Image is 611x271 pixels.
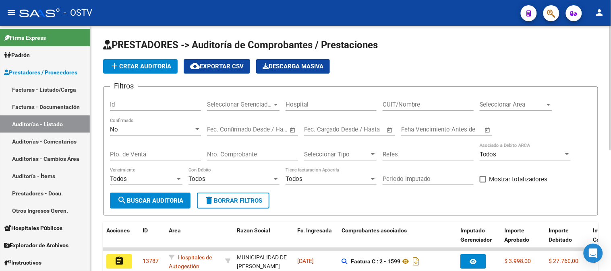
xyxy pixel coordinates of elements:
span: Exportar CSV [190,63,244,70]
span: Seleccionar Tipo [304,151,369,158]
span: Todos [188,175,205,183]
span: [DATE] [297,258,314,264]
h3: Filtros [110,80,138,92]
datatable-header-cell: Imputado Gerenciador [457,222,501,257]
input: End date [240,126,280,133]
span: No [110,126,118,133]
span: $ 3.998,00 [505,258,531,264]
span: Descarga Masiva [263,63,323,70]
span: Hospitales de Autogestión [169,254,212,270]
span: Todos [110,175,127,183]
span: Hospitales Públicos [4,224,62,232]
mat-icon: cloud_download [190,61,200,71]
span: Razon Social [237,227,270,234]
span: Seleccionar Gerenciador [207,101,272,108]
span: Comprobantes asociados [342,227,407,234]
mat-icon: person [595,8,605,17]
span: $ 27.760,00 [549,258,579,264]
button: Open calendar [288,125,298,135]
div: Open Intercom Messenger [584,244,603,263]
datatable-header-cell: Comprobantes asociados [338,222,457,257]
span: Acciones [106,227,130,234]
i: Descargar documento [411,255,421,268]
datatable-header-cell: Area [166,222,222,257]
span: PRESTADORES -> Auditoría de Comprobantes / Prestaciones [103,39,378,51]
span: Todos [480,151,497,158]
span: Todos [286,175,302,183]
mat-icon: add [110,61,119,71]
span: Padrón [4,51,30,60]
span: Imputado Gerenciador [460,227,492,243]
span: Instructivos [4,258,41,267]
span: Importe Debitado [549,227,572,243]
input: Start date [304,126,330,133]
span: Mostrar totalizadores [489,175,548,184]
input: Start date [207,126,233,133]
button: Open calendar [385,125,395,135]
button: Descarga Masiva [256,59,330,74]
datatable-header-cell: Importe Aprobado [501,222,546,257]
span: - OSTV [64,4,92,22]
span: Fc. Ingresada [297,227,332,234]
datatable-header-cell: Razon Social [234,222,294,257]
span: Crear Auditoría [110,63,171,70]
mat-icon: assignment [114,256,124,266]
span: Seleccionar Area [480,101,545,108]
app-download-masive: Descarga masiva de comprobantes (adjuntos) [256,59,330,74]
span: Buscar Auditoria [117,197,183,204]
button: Crear Auditoría [103,59,178,74]
datatable-header-cell: Acciones [103,222,139,257]
div: - 30999006813 [237,253,291,270]
span: Borrar Filtros [204,197,262,204]
datatable-header-cell: Fc. Ingresada [294,222,338,257]
button: Exportar CSV [184,59,250,74]
span: Importe Aprobado [505,227,530,243]
span: Area [169,227,181,234]
mat-icon: delete [204,195,214,205]
datatable-header-cell: Importe Debitado [546,222,590,257]
button: Buscar Auditoria [110,193,191,209]
span: Prestadores / Proveedores [4,68,77,77]
input: End date [338,126,377,133]
button: Open calendar [483,125,493,135]
span: Explorador de Archivos [4,241,68,250]
mat-icon: search [117,195,127,205]
strong: Factura C : 2 - 1599 [351,258,400,265]
datatable-header-cell: ID [139,222,166,257]
mat-icon: menu [6,8,16,17]
span: 13787 [143,258,159,264]
button: Borrar Filtros [197,193,269,209]
span: Firma Express [4,33,46,42]
span: ID [143,227,148,234]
